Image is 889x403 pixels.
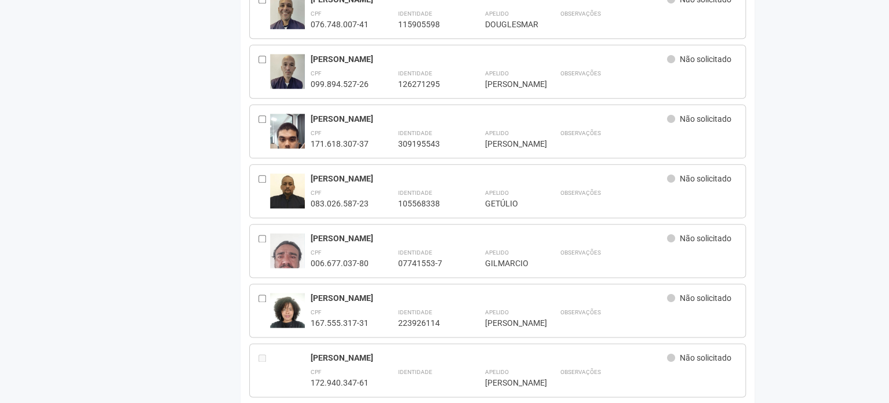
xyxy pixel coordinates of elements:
strong: Identidade [398,70,432,77]
strong: Identidade [398,190,432,196]
div: [PERSON_NAME] [484,139,531,149]
strong: Apelido [484,369,508,375]
img: user.jpg [270,293,305,336]
strong: CPF [311,130,322,136]
div: 171.618.307-37 [311,139,369,149]
strong: Apelido [484,190,508,196]
strong: Observações [560,130,600,136]
div: DOUGLESMAR [484,19,531,30]
div: [PERSON_NAME] [311,233,667,244]
strong: CPF [311,190,322,196]
div: [PERSON_NAME] [484,79,531,89]
strong: Observações [560,369,600,375]
img: user.jpg [270,114,305,176]
strong: Observações [560,190,600,196]
div: [PERSON_NAME] [311,293,667,303]
div: [PERSON_NAME] [311,54,667,64]
strong: CPF [311,249,322,256]
strong: Observações [560,249,600,256]
strong: CPF [311,369,322,375]
strong: Identidade [398,10,432,17]
strong: Identidade [398,130,432,136]
strong: Apelido [484,249,508,256]
div: 115905598 [398,19,456,30]
strong: Apelido [484,130,508,136]
strong: Observações [560,70,600,77]
div: 07741553-7 [398,258,456,268]
strong: CPF [311,309,322,315]
span: Não solicitado [680,114,731,124]
strong: Identidade [398,249,432,256]
div: [PERSON_NAME] [311,114,667,124]
div: 167.555.317-31 [311,318,369,328]
img: user.jpg [270,233,305,293]
div: 076.748.007-41 [311,19,369,30]
span: Não solicitado [680,234,731,243]
div: 083.026.587-23 [311,198,369,209]
strong: Identidade [398,369,432,375]
strong: Observações [560,10,600,17]
div: [PERSON_NAME] [311,353,667,363]
div: 006.677.037-80 [311,258,369,268]
div: [PERSON_NAME] [311,173,667,184]
strong: Apelido [484,309,508,315]
div: 309195543 [398,139,456,149]
strong: Observações [560,309,600,315]
strong: Apelido [484,70,508,77]
span: Não solicitado [680,353,731,362]
span: Não solicitado [680,55,731,64]
div: GILMARCIO [484,258,531,268]
div: [PERSON_NAME] [484,318,531,328]
div: 126271295 [398,79,456,89]
div: 099.894.527-26 [311,79,369,89]
strong: Apelido [484,10,508,17]
strong: Identidade [398,309,432,315]
strong: CPF [311,10,322,17]
img: user.jpg [270,54,305,91]
div: 172.940.347-61 [311,377,369,388]
div: GETÚLIO [484,198,531,209]
div: 105568338 [398,198,456,209]
strong: CPF [311,70,322,77]
span: Não solicitado [680,174,731,183]
div: 223926114 [398,318,456,328]
img: user.jpg [270,173,305,211]
span: Não solicitado [680,293,731,303]
div: [PERSON_NAME] [484,377,531,388]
